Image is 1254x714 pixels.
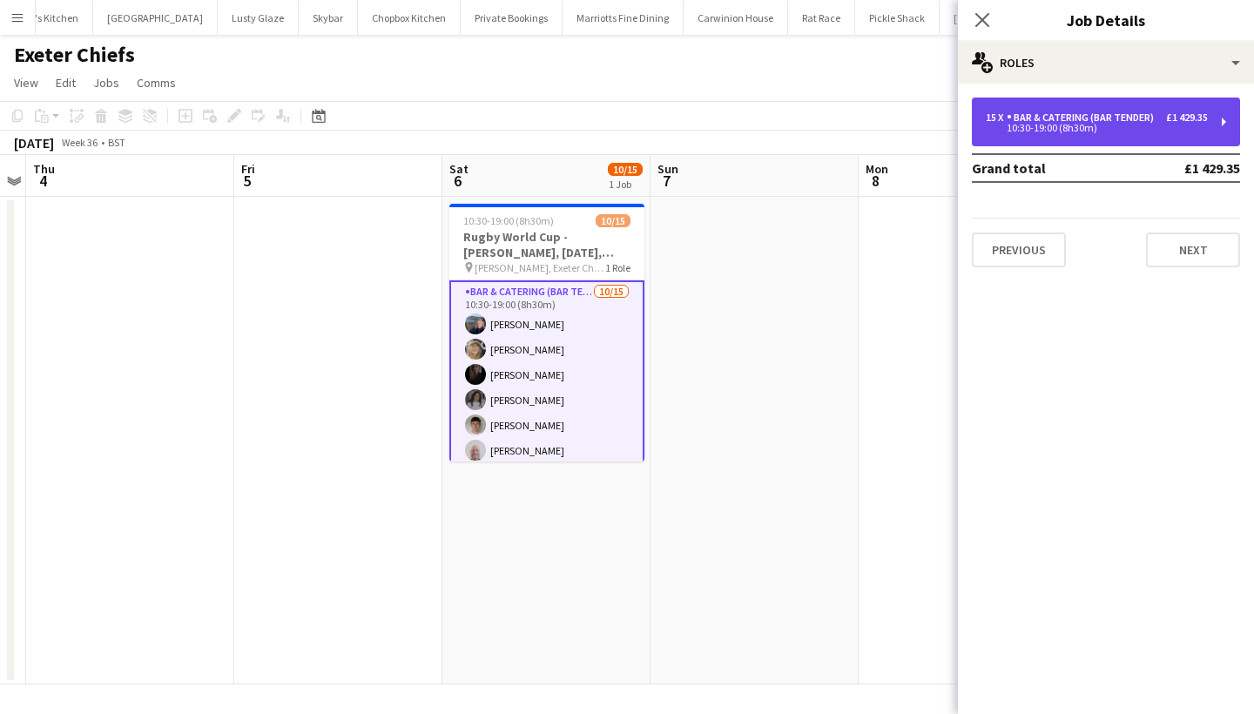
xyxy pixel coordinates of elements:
span: 5 [239,171,255,191]
div: Bar & Catering (Bar Tender) [1007,111,1161,124]
span: 10/15 [596,214,630,227]
a: Edit [49,71,83,94]
button: [GEOGRAPHIC_DATA] [93,1,218,35]
button: [GEOGRAPHIC_DATA] [940,1,1064,35]
h1: Exeter Chiefs [14,42,135,68]
button: Pickle Shack [855,1,940,35]
td: £1 429.35 [1130,154,1240,182]
div: Roles [958,42,1254,84]
button: Carwinion House [684,1,788,35]
app-card-role: Bar & Catering (Bar Tender)10/1510:30-19:00 (8h30m)[PERSON_NAME][PERSON_NAME][PERSON_NAME][PERSON... [449,280,644,697]
div: 10:30-19:00 (8h30m) [986,124,1208,132]
span: 4 [30,171,55,191]
span: Sat [449,161,469,177]
h3: Rugby World Cup - [PERSON_NAME], [DATE], Match Day Bar [449,229,644,260]
span: 8 [863,171,888,191]
a: Jobs [86,71,126,94]
span: Fri [241,161,255,177]
span: 1 Role [605,261,630,274]
span: Mon [866,161,888,177]
h3: Job Details [958,9,1254,31]
div: £1 429.35 [1166,111,1208,124]
button: Previous [972,232,1066,267]
div: 1 Job [609,178,642,191]
span: Comms [137,75,176,91]
a: View [7,71,45,94]
span: Week 36 [57,136,101,149]
button: Lusty Glaze [218,1,299,35]
button: Skybar [299,1,358,35]
div: 15 x [986,111,1007,124]
div: BST [108,136,125,149]
span: 7 [655,171,678,191]
button: Chopbox Kitchen [358,1,461,35]
a: Comms [130,71,183,94]
span: 10/15 [608,163,643,176]
span: Thu [33,161,55,177]
span: View [14,75,38,91]
span: 6 [447,171,469,191]
button: Rat Race [788,1,855,35]
span: Edit [56,75,76,91]
span: Jobs [93,75,119,91]
app-job-card: 10:30-19:00 (8h30m)10/15Rugby World Cup - [PERSON_NAME], [DATE], Match Day Bar [PERSON_NAME], Exe... [449,204,644,461]
button: Next [1146,232,1240,267]
button: Marriotts Fine Dining [563,1,684,35]
span: 10:30-19:00 (8h30m) [463,214,554,227]
div: [DATE] [14,134,54,152]
td: Grand total [972,154,1130,182]
button: Private Bookings [461,1,563,35]
span: Sun [657,161,678,177]
span: [PERSON_NAME], Exeter Chiefs [475,261,605,274]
